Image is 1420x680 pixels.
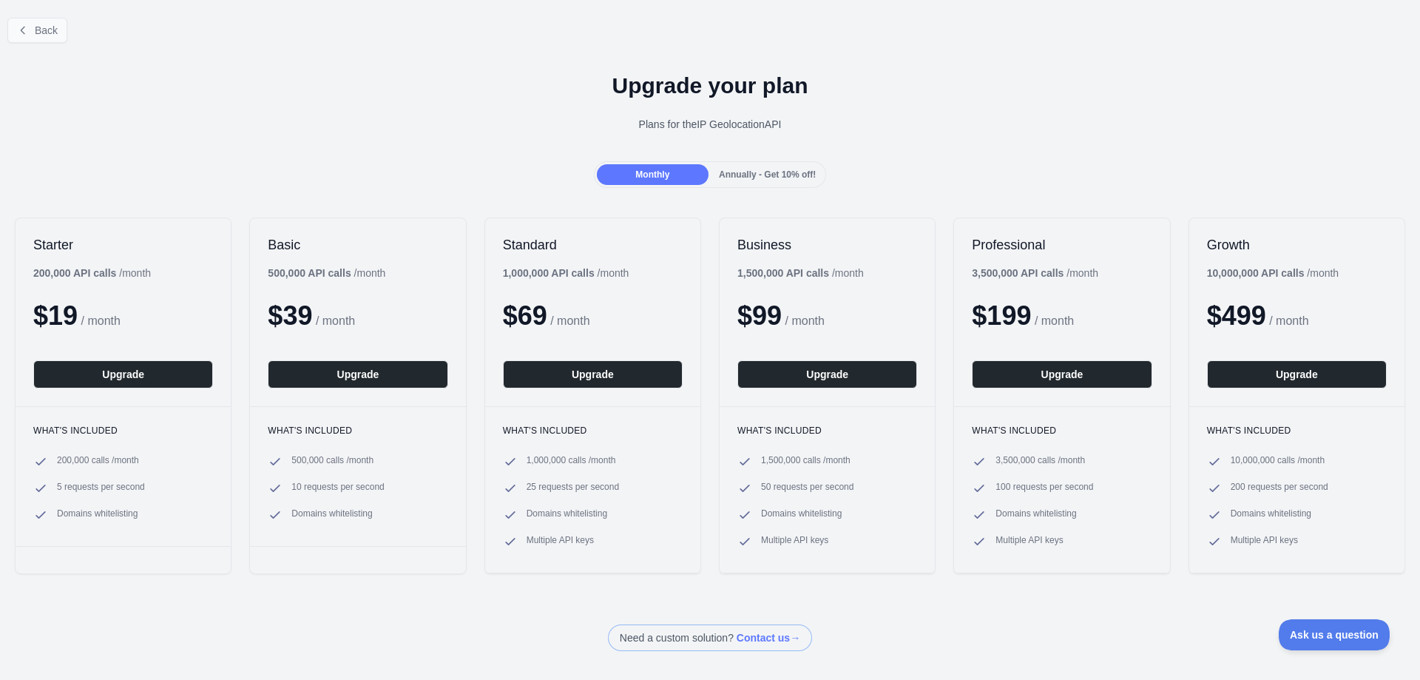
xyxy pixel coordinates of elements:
b: 3,500,000 API calls [972,267,1064,279]
span: $ 99 [737,300,782,331]
h2: Standard [503,236,683,254]
h2: Professional [972,236,1152,254]
b: 1,500,000 API calls [737,267,829,279]
b: 1,000,000 API calls [503,267,595,279]
iframe: Toggle Customer Support [1279,619,1390,650]
h2: Business [737,236,917,254]
div: / month [737,266,864,280]
div: / month [503,266,629,280]
div: / month [972,266,1098,280]
span: $ 199 [972,300,1031,331]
